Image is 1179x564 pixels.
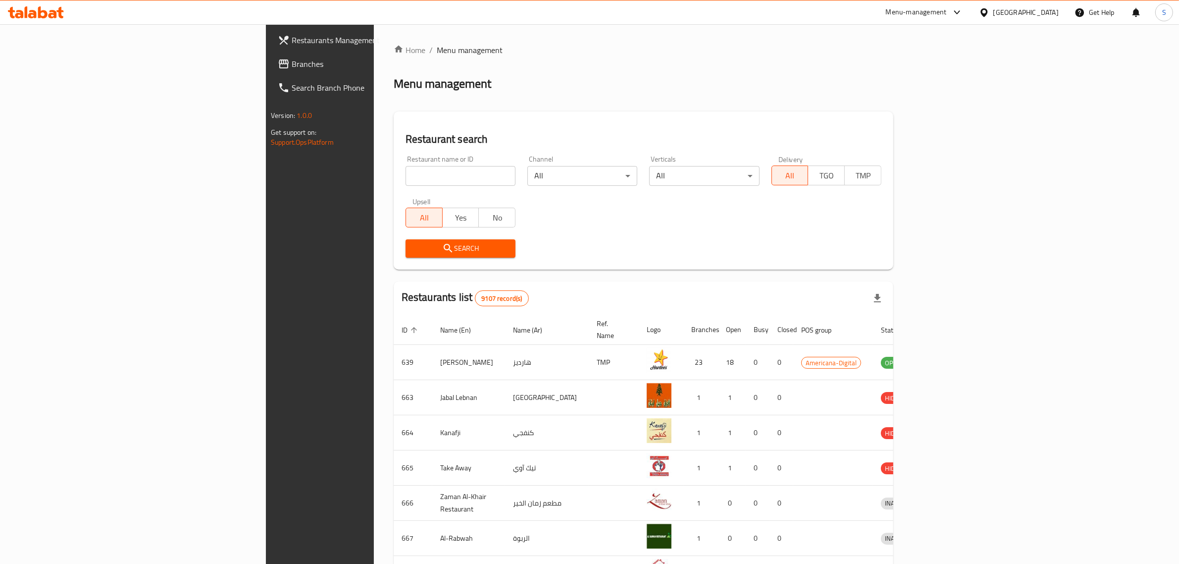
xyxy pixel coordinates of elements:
span: Americana-Digital [802,357,861,369]
td: 0 [746,486,769,521]
td: Take Away [432,451,505,486]
span: Name (Ar) [513,324,555,336]
img: Jabal Lebnan [647,383,671,408]
span: ID [402,324,420,336]
a: Restaurants Management [270,28,463,52]
span: No [483,211,512,225]
span: Menu management [437,44,503,56]
th: Branches [683,315,718,345]
span: TGO [812,169,841,183]
th: Busy [746,315,769,345]
span: Status [881,324,913,336]
nav: breadcrumb [394,44,893,56]
th: Open [718,315,746,345]
span: Branches [292,58,455,70]
td: 1 [683,451,718,486]
td: 0 [746,451,769,486]
td: 0 [746,345,769,380]
td: 1 [718,451,746,486]
label: Delivery [778,156,803,163]
span: HIDDEN [881,428,911,439]
button: TMP [844,166,881,185]
td: 0 [746,521,769,556]
td: 0 [769,486,793,521]
span: Ref. Name [597,318,627,341]
a: Support.OpsPlatform [271,136,334,149]
td: Zaman Al-Khair Restaurant [432,486,505,521]
span: Get support on: [271,126,316,139]
td: 0 [769,521,793,556]
span: INACTIVE [881,533,915,544]
h2: Restaurant search [406,132,881,147]
td: 18 [718,345,746,380]
div: Menu-management [886,6,947,18]
h2: Menu management [394,76,491,92]
td: TMP [589,345,639,380]
td: Kanafji [432,415,505,451]
button: Yes [442,208,479,227]
span: Search Branch Phone [292,82,455,94]
td: [GEOGRAPHIC_DATA] [505,380,589,415]
th: Closed [769,315,793,345]
td: 1 [683,415,718,451]
td: 1 [683,380,718,415]
td: 23 [683,345,718,380]
span: Yes [447,211,475,225]
span: S [1162,7,1166,18]
span: 1.0.0 [297,109,312,122]
span: Name (En) [440,324,484,336]
div: All [527,166,637,186]
span: POS group [801,324,844,336]
img: Hardee's [647,348,671,373]
td: Al-Rabwah [432,521,505,556]
td: 1 [683,521,718,556]
span: Version: [271,109,295,122]
td: تيك آوي [505,451,589,486]
td: [PERSON_NAME] [432,345,505,380]
span: TMP [849,169,877,183]
div: [GEOGRAPHIC_DATA] [993,7,1059,18]
span: INACTIVE [881,498,915,509]
span: HIDDEN [881,393,911,404]
td: 0 [769,451,793,486]
td: مطعم زمان الخير [505,486,589,521]
td: 0 [746,415,769,451]
button: All [406,208,443,227]
label: Upsell [412,198,431,205]
span: HIDDEN [881,463,911,474]
td: 0 [718,486,746,521]
span: Restaurants Management [292,34,455,46]
div: Total records count [475,290,528,306]
button: TGO [808,166,845,185]
td: الربوة [505,521,589,556]
button: Search [406,239,515,258]
span: 9107 record(s) [475,294,528,303]
input: Search for restaurant name or ID.. [406,166,515,186]
td: هارديز [505,345,589,380]
td: كنفجي [505,415,589,451]
div: All [649,166,759,186]
div: Export file [866,286,889,310]
td: 1 [718,415,746,451]
button: No [478,208,515,227]
td: 0 [769,380,793,415]
td: 1 [683,486,718,521]
span: OPEN [881,357,905,369]
img: Al-Rabwah [647,524,671,549]
button: All [771,166,809,185]
td: 1 [718,380,746,415]
td: 0 [769,345,793,380]
a: Search Branch Phone [270,76,463,100]
td: 0 [746,380,769,415]
span: Search [413,242,508,255]
a: Branches [270,52,463,76]
img: Take Away [647,453,671,478]
img: Zaman Al-Khair Restaurant [647,489,671,513]
img: Kanafji [647,418,671,443]
span: All [410,211,439,225]
span: All [776,169,805,183]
